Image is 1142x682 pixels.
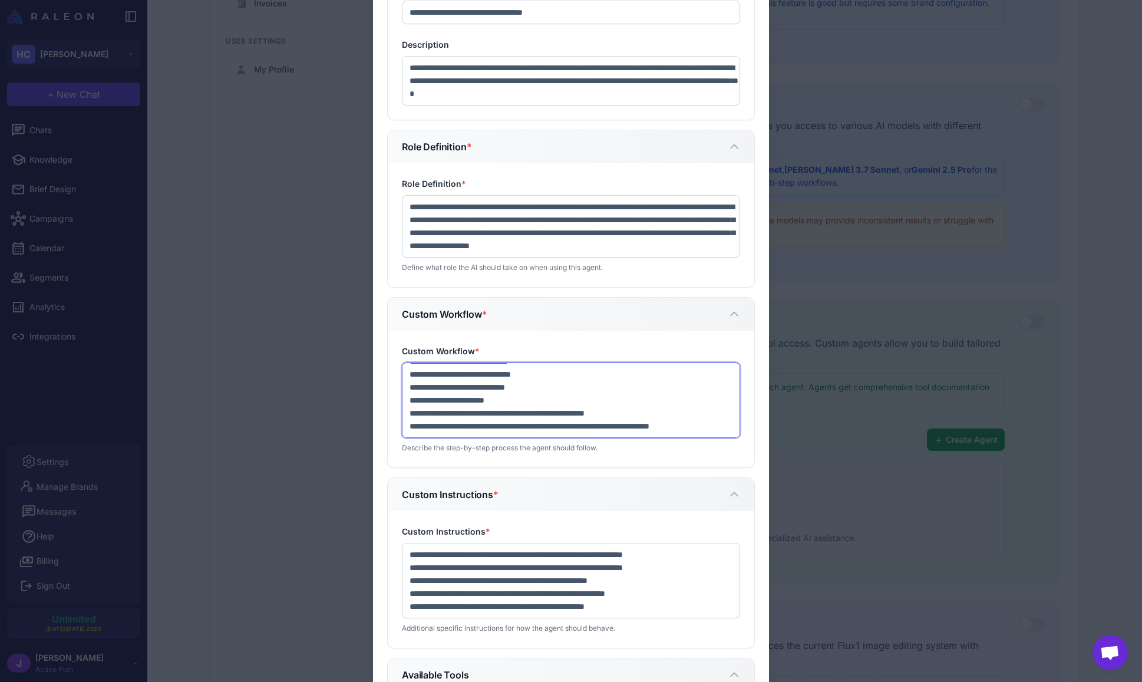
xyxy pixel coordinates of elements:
[402,177,740,190] label: Role Definition
[402,525,740,538] label: Custom Instructions
[388,130,754,163] button: Role Definition*
[1093,635,1128,670] div: Open chat
[402,38,740,51] label: Description
[402,443,740,453] p: Describe the step-by-step process the agent should follow.
[388,478,754,511] button: Custom Instructions*
[402,668,469,682] h5: Available Tools
[402,262,740,273] p: Define what role the AI should take on when using this agent.
[402,307,487,321] h5: Custom Workflow
[402,345,740,358] label: Custom Workflow
[402,140,471,154] h5: Role Definition
[402,623,740,634] p: Additional specific instructions for how the agent should behave.
[388,298,754,331] button: Custom Workflow*
[402,487,499,502] h5: Custom Instructions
